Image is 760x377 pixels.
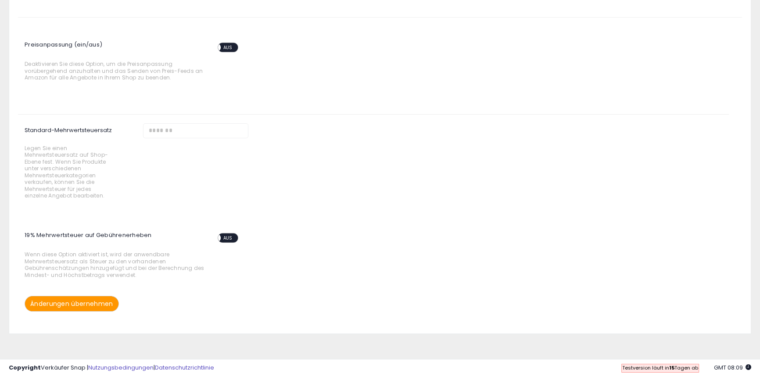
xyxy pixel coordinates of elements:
[25,251,204,278] font: Wenn diese Option aktiviert ist, wird der anwendbare Mehrwertsteuersatz als Steuer zu den vorhand...
[30,231,126,239] font: % Mehrwertsteuer auf Gebühren
[25,296,119,312] button: Änderungen übernehmen
[714,363,751,372] span: 2025-08-14 08:11 GMT
[30,299,113,308] font: Änderungen übernehmen
[223,44,232,50] font: AUS
[155,363,214,372] a: Datenschutzrichtlinie
[9,363,41,372] font: Copyright
[25,144,108,199] font: Legen Sie einen Mehrwertsteuersatz auf Shop-Ebene fest. Wenn Sie Produkte unter verschiedenen Meh...
[714,363,743,372] font: GMT 08:09
[223,235,232,241] font: AUS
[622,364,669,371] font: Testversion läuft in
[126,231,152,239] font: erheben
[25,60,203,81] font: Deaktivieren Sie diese Option, um die Preisanpassung vorübergehend anzuhalten und das Senden von ...
[674,364,698,371] font: Tagen ab
[88,363,154,372] a: Nutzungsbedingungen
[154,363,155,372] font: |
[25,40,102,49] font: Preisanpassung (ein/aus)
[25,126,112,134] font: Standard-Mehrwertsteuersatz
[41,363,88,372] font: Verkäufer Snap |
[669,364,674,371] font: 15
[25,231,30,239] font: 19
